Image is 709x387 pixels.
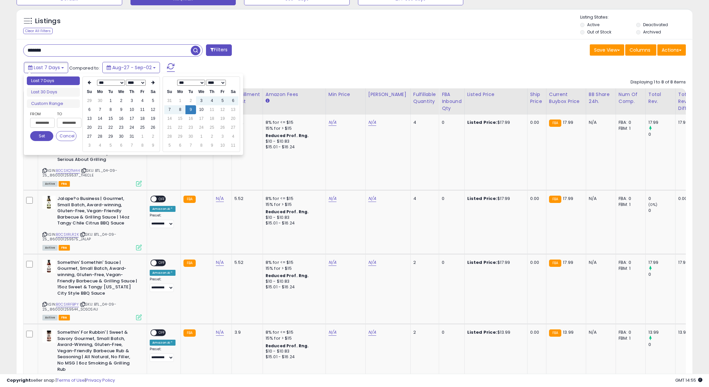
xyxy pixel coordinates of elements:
td: 13 [228,105,238,114]
th: We [196,87,207,96]
td: 22 [105,123,116,132]
td: 8 [137,141,148,150]
span: OFF [157,260,167,266]
b: Jalape?o Business | Gourmet, Small Batch, Award-winning, Gluten-Free, Vegan-Friendly Barbecue & G... [57,196,138,228]
td: 23 [116,123,127,132]
b: Reduced Prof. Rng. [266,133,309,138]
div: FBA: 0 [619,196,640,202]
td: 5 [148,96,158,105]
td: 29 [84,96,95,105]
div: FBM: 1 [619,266,640,271]
div: Fulfillable Quantity [413,91,436,105]
button: Cancel [56,131,76,141]
span: Columns [630,47,650,53]
td: 7 [164,105,175,114]
td: 2 [207,132,217,141]
td: 20 [84,123,95,132]
td: 20 [228,114,238,123]
td: 5 [217,96,228,105]
div: $10 - $10.83 [266,139,321,144]
label: To [57,111,76,117]
div: N/A [589,260,611,266]
span: 17.99 [563,119,573,125]
div: 0 [648,131,675,137]
div: 2 [413,260,434,266]
td: 9 [116,105,127,114]
th: Th [127,87,137,96]
span: Aug-27 - Sep-02 [112,64,152,71]
td: 8 [175,105,185,114]
div: 0.00 [530,120,541,125]
td: 3 [217,132,228,141]
td: 17 [127,114,137,123]
td: 31 [164,96,175,105]
label: Out of Stock [587,29,611,35]
span: 17.99 [563,195,573,202]
th: Su [84,87,95,96]
small: FBA [183,196,196,203]
div: N/A [589,120,611,125]
small: FBA [549,329,561,337]
div: FBA inbound Qty [442,91,462,112]
div: 0 [442,329,459,335]
div: BB Share 24h. [589,91,613,105]
label: Active [587,22,599,27]
span: All listings currently available for purchase on Amazon [42,315,58,320]
td: 8 [105,105,116,114]
b: Reduced Prof. Rng. [266,209,309,215]
td: 31 [127,132,137,141]
span: | SKU: BTL_04-09-25_860001259537_THECLE [42,168,117,178]
div: 15% for > $15 [266,202,321,208]
td: 25 [207,123,217,132]
div: FBM: 1 [619,125,640,131]
td: 2 [185,96,196,105]
b: Listed Price: [467,195,497,202]
th: Fr [137,87,148,96]
button: Set [30,131,53,141]
div: $10 - $10.83 [266,349,321,354]
button: Columns [625,44,656,56]
div: FBA: 0 [619,120,640,125]
td: 26 [148,123,158,132]
td: 14 [164,114,175,123]
span: FBA [59,245,70,251]
td: 17 [196,114,207,123]
div: $13.99 [467,329,522,335]
div: Amazon AI * [150,340,176,346]
div: Amazon AI * [150,206,176,212]
div: Total Rev. Diff. [678,91,693,112]
span: | SKU: BTL_04-09-25_860001259575_JALAP [42,232,116,242]
li: Last 7 Days [27,76,80,85]
td: 8 [196,141,207,150]
td: 9 [185,105,196,114]
a: B0CSXQTM44 [56,168,80,173]
div: $17.99 [467,260,522,266]
td: 5 [105,141,116,150]
div: 13.99 [648,329,675,335]
span: All listings currently available for purchase on Amazon [42,245,58,251]
div: 0 [442,196,459,202]
td: 10 [217,141,228,150]
div: 17.99 [648,120,675,125]
a: N/A [329,329,336,336]
div: $10 - $10.83 [266,215,321,220]
div: 17.99 [678,120,691,125]
div: Preset: [150,277,176,292]
td: 10 [127,105,137,114]
div: $15.01 - $16.24 [266,144,321,150]
td: 13 [84,114,95,123]
td: 19 [148,114,158,123]
a: N/A [368,119,376,126]
img: 31Pz76eR7OL._SL40_.jpg [42,329,56,343]
td: 2 [148,132,158,141]
th: Th [207,87,217,96]
td: 27 [228,123,238,132]
td: 3 [127,96,137,105]
div: 8% for <= $15 [266,196,321,202]
th: Sa [148,87,158,96]
div: Amazon AI * [150,270,176,276]
button: Last 7 Days [24,62,68,73]
td: 29 [175,132,185,141]
div: [PERSON_NAME] [368,91,408,98]
div: $15.01 - $16.24 [266,284,321,290]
